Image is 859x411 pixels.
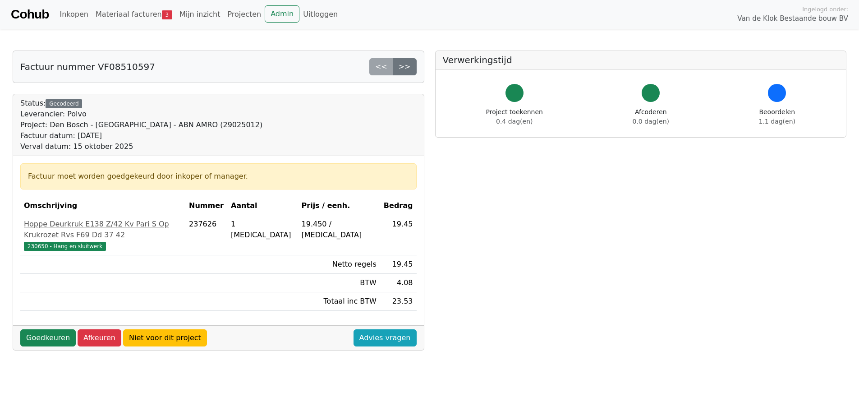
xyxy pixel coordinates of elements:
[20,329,76,346] a: Goedkeuren
[20,61,155,72] h5: Factuur nummer VF08510597
[123,329,207,346] a: Niet voor dit project
[227,197,298,215] th: Aantal
[28,171,409,182] div: Factuur moet worden goedgekeurd door inkoper of manager.
[185,197,227,215] th: Nummer
[176,5,224,23] a: Mijn inzicht
[633,118,669,125] span: 0.0 dag(en)
[56,5,92,23] a: Inkopen
[737,14,848,24] span: Van de Klok Bestaande bouw BV
[380,255,417,274] td: 19.45
[759,107,795,126] div: Beoordelen
[78,329,121,346] a: Afkeuren
[162,10,172,19] span: 3
[265,5,299,23] a: Admin
[298,255,380,274] td: Netto regels
[46,99,82,108] div: Gecodeerd
[231,219,294,240] div: 1 [MEDICAL_DATA]
[24,219,182,240] div: Hoppe Deurkruk E138 Z/42 Kv Pari S Op Krukrozet Rvs F69 Dd 37 42
[393,58,417,75] a: >>
[299,5,341,23] a: Uitloggen
[443,55,839,65] h5: Verwerkingstijd
[380,215,417,255] td: 19.45
[20,130,262,141] div: Factuur datum: [DATE]
[298,274,380,292] td: BTW
[380,292,417,311] td: 23.53
[496,118,533,125] span: 0.4 dag(en)
[20,197,185,215] th: Omschrijving
[24,219,182,251] a: Hoppe Deurkruk E138 Z/42 Kv Pari S Op Krukrozet Rvs F69 Dd 37 42230650 - Hang en sluitwerk
[298,292,380,311] td: Totaal inc BTW
[380,274,417,292] td: 4.08
[633,107,669,126] div: Afcoderen
[20,120,262,130] div: Project: Den Bosch - [GEOGRAPHIC_DATA] - ABN AMRO (29025012)
[354,329,417,346] a: Advies vragen
[11,4,49,25] a: Cohub
[224,5,265,23] a: Projecten
[92,5,176,23] a: Materiaal facturen3
[759,118,795,125] span: 1.1 dag(en)
[20,98,262,152] div: Status:
[380,197,417,215] th: Bedrag
[302,219,377,240] div: 19.450 / [MEDICAL_DATA]
[486,107,543,126] div: Project toekennen
[20,141,262,152] div: Verval datum: 15 oktober 2025
[20,109,262,120] div: Leverancier: Polvo
[802,5,848,14] span: Ingelogd onder:
[298,197,380,215] th: Prijs / eenh.
[24,242,106,251] span: 230650 - Hang en sluitwerk
[185,215,227,255] td: 237626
